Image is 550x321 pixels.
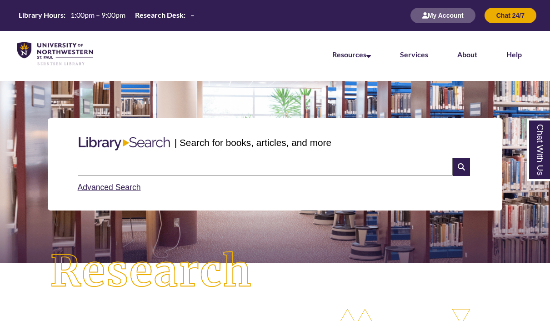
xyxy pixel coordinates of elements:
[175,135,331,150] p: | Search for books, articles, and more
[15,10,198,21] a: Hours Today
[15,10,67,20] th: Library Hours:
[332,50,371,59] a: Resources
[485,8,536,23] button: Chat 24/7
[506,50,522,59] a: Help
[15,10,198,20] table: Hours Today
[400,50,428,59] a: Services
[485,11,536,19] a: Chat 24/7
[453,158,470,176] i: Search
[17,42,93,65] img: UNWSP Library Logo
[74,133,175,154] img: Libary Search
[410,8,475,23] button: My Account
[190,10,195,19] span: –
[457,50,477,59] a: About
[410,11,475,19] a: My Account
[131,10,187,20] th: Research Desk:
[28,229,275,315] img: Research
[70,10,125,19] span: 1:00pm – 9:00pm
[78,183,141,192] a: Advanced Search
